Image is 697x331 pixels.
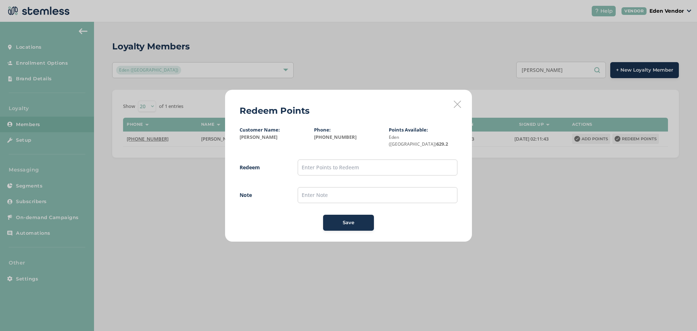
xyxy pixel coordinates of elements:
[389,134,436,148] small: Eden ([GEOGRAPHIC_DATA])
[343,219,354,226] span: Save
[314,134,383,141] label: [PHONE_NUMBER]
[240,104,310,117] h2: Redeem Points
[240,164,283,171] label: Redeem
[323,215,374,231] button: Save
[661,296,697,331] iframe: Chat Widget
[389,126,428,133] label: Points Available:
[389,134,457,148] label: 629.2
[298,187,457,203] input: Enter Note
[240,191,283,199] label: Note
[298,160,457,175] input: Enter Points to Redeem
[240,126,280,133] label: Customer Name:
[240,134,308,141] label: [PERSON_NAME]
[314,126,331,133] label: Phone:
